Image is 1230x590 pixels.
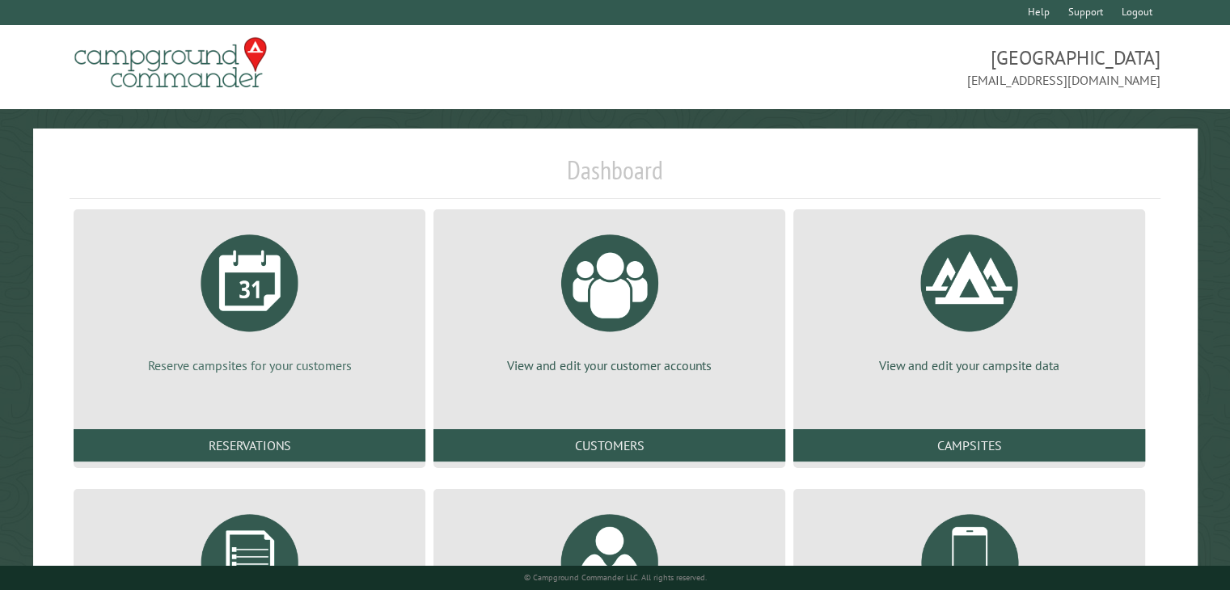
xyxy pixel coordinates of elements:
a: View and edit your campsite data [813,222,1126,374]
a: Reserve campsites for your customers [93,222,406,374]
span: [GEOGRAPHIC_DATA] [EMAIL_ADDRESS][DOMAIN_NAME] [615,44,1160,90]
a: Reservations [74,429,425,461]
a: Campsites [793,429,1145,461]
p: View and edit your customer accounts [453,356,766,374]
small: © Campground Commander LLC. All rights reserved. [524,572,707,583]
a: Customers [433,429,785,461]
p: View and edit your campsite data [813,356,1126,374]
img: Campground Commander [70,32,272,95]
h1: Dashboard [70,154,1160,199]
a: View and edit your customer accounts [453,222,766,374]
p: Reserve campsites for your customers [93,356,406,374]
